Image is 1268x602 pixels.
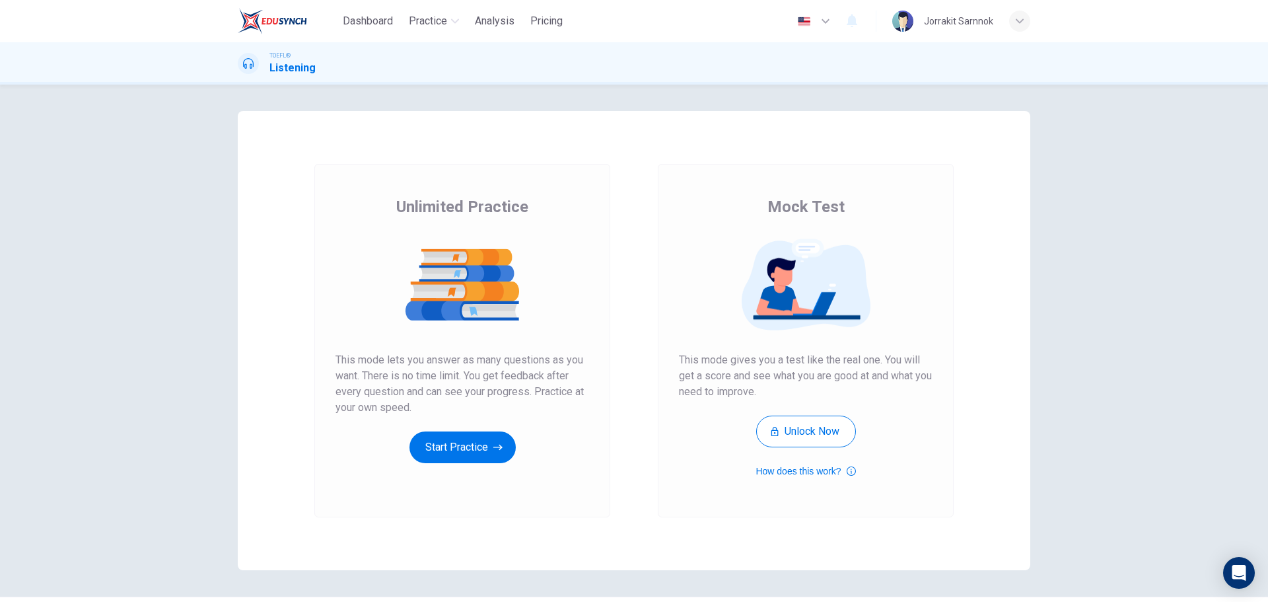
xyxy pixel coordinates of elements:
button: Dashboard [337,9,398,33]
span: Unlimited Practice [396,196,528,217]
h1: Listening [269,60,316,76]
a: EduSynch logo [238,8,337,34]
span: Pricing [530,13,563,29]
img: en [796,17,812,26]
span: Analysis [475,13,514,29]
button: How does this work? [756,463,855,479]
button: Practice [404,9,464,33]
span: This mode lets you answer as many questions as you want. There is no time limit. You get feedback... [335,352,589,416]
button: Start Practice [409,432,516,463]
span: Dashboard [343,13,393,29]
span: This mode gives you a test like the real one. You will get a score and see what you are good at a... [679,352,933,400]
div: Open Intercom Messenger [1223,557,1255,589]
span: Mock Test [767,196,845,217]
button: Pricing [525,9,568,33]
button: Analysis [470,9,520,33]
span: Practice [409,13,447,29]
button: Unlock Now [756,416,856,447]
div: Jorrakit Sarnnok [924,13,993,29]
img: EduSynch logo [238,8,307,34]
img: Profile picture [892,11,913,32]
span: TOEFL® [269,51,291,60]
